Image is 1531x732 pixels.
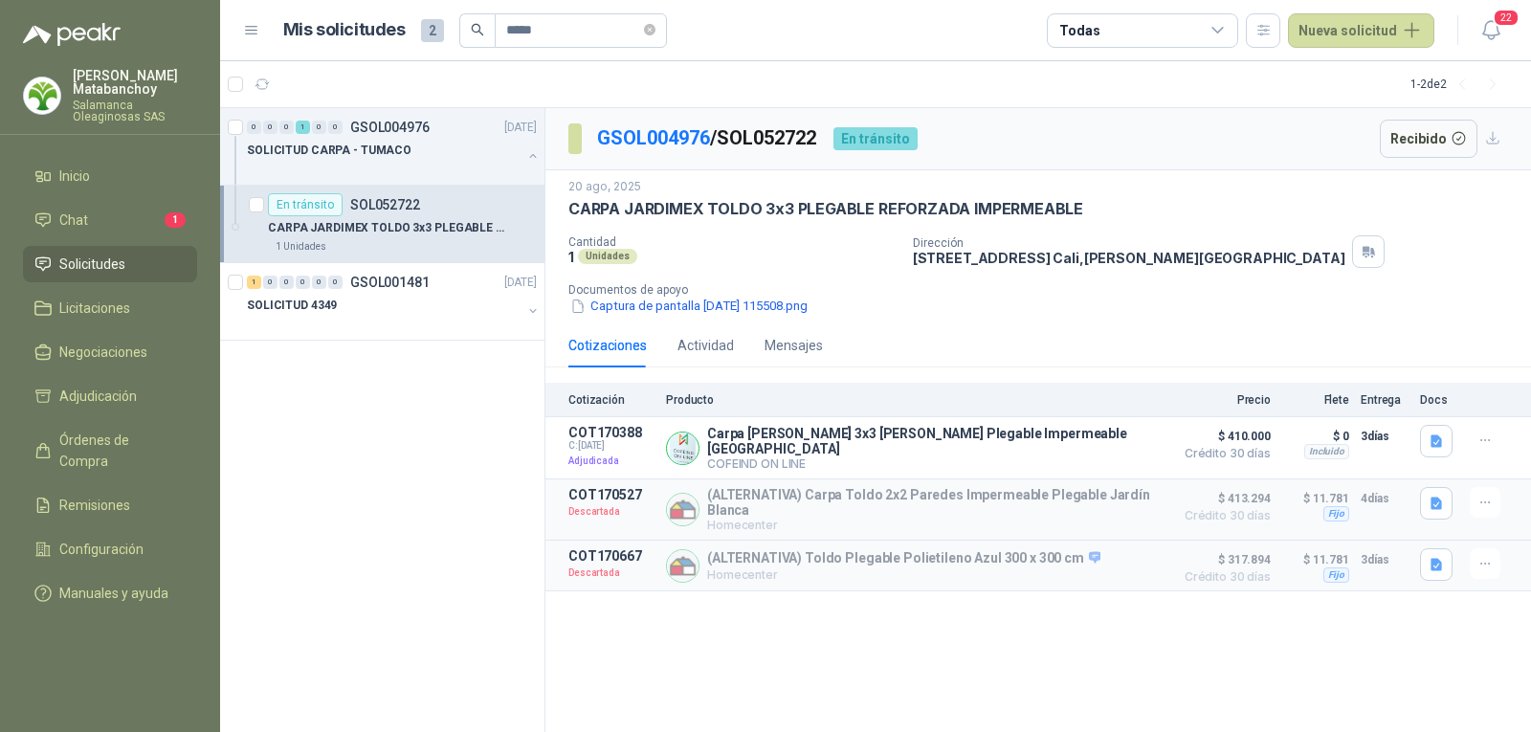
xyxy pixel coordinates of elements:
[1059,20,1099,41] div: Todas
[1361,548,1409,571] p: 3 días
[504,119,537,137] p: [DATE]
[707,456,1164,471] p: COFEIND ON LINE
[247,276,261,289] div: 1
[1282,548,1349,571] p: $ 11.781
[23,334,197,370] a: Negociaciones
[568,440,655,452] span: C: [DATE]
[1361,393,1409,407] p: Entrega
[59,166,90,187] span: Inicio
[247,116,541,177] a: 0 0 0 1 0 0 GSOL004976[DATE] SOLICITUD CARPA - TUMACO
[73,69,197,96] p: [PERSON_NAME] Matabanchoy
[279,121,294,134] div: 0
[568,283,1523,297] p: Documentos de apoyo
[328,121,343,134] div: 0
[59,583,168,604] span: Manuales y ayuda
[23,202,197,238] a: Chat1
[1282,425,1349,448] p: $ 0
[666,393,1164,407] p: Producto
[568,487,655,502] p: COT170527
[23,290,197,326] a: Licitaciones
[247,121,261,134] div: 0
[59,386,137,407] span: Adjudicación
[421,19,444,42] span: 2
[268,219,506,237] p: CARPA JARDIMEX TOLDO 3x3 PLEGABLE REFORZADA IMPERMEABLE
[23,378,197,414] a: Adjudicación
[578,249,637,264] div: Unidades
[568,393,655,407] p: Cotización
[1380,120,1478,158] button: Recibido
[296,121,310,134] div: 1
[765,335,823,356] div: Mensajes
[568,502,655,521] p: Descartada
[568,178,641,196] p: 20 ago, 2025
[504,274,537,292] p: [DATE]
[296,276,310,289] div: 0
[350,198,420,211] p: SOL052722
[913,250,1345,266] p: [STREET_ADDRESS] Cali , [PERSON_NAME][GEOGRAPHIC_DATA]
[1361,487,1409,510] p: 4 días
[913,236,1345,250] p: Dirección
[707,518,1164,532] p: Homecenter
[23,487,197,523] a: Remisiones
[1282,393,1349,407] p: Flete
[247,297,337,315] p: SOLICITUD 4349
[1323,506,1349,521] div: Fijo
[568,199,1083,219] p: CARPA JARDIMEX TOLDO 3x3 PLEGABLE REFORZADA IMPERMEABLE
[1175,393,1271,407] p: Precio
[568,548,655,564] p: COT170667
[1282,487,1349,510] p: $ 11.781
[59,210,88,231] span: Chat
[165,212,186,228] span: 1
[597,126,710,149] a: GSOL004976
[707,550,1100,567] p: (ALTERNATIVA) Toldo Plegable Polietileno Azul 300 x 300 cm
[568,235,898,249] p: Cantidad
[568,452,655,471] p: Adjudicada
[59,342,147,363] span: Negociaciones
[59,495,130,516] span: Remisiones
[59,539,144,560] span: Configuración
[1175,571,1271,583] span: Crédito 30 días
[220,186,544,263] a: En tránsitoSOL052722CARPA JARDIMEX TOLDO 3x3 PLEGABLE REFORZADA IMPERMEABLE1 Unidades
[247,271,541,332] a: 1 0 0 0 0 0 GSOL001481[DATE] SOLICITUD 4349
[1175,548,1271,571] span: $ 317.894
[568,335,647,356] div: Cotizaciones
[833,127,918,150] div: En tránsito
[471,23,484,36] span: search
[568,425,655,440] p: COT170388
[667,550,699,582] img: Company Logo
[23,422,197,479] a: Órdenes de Compra
[1420,393,1458,407] p: Docs
[1175,487,1271,510] span: $ 413.294
[23,158,197,194] a: Inicio
[24,78,60,114] img: Company Logo
[350,276,430,289] p: GSOL001481
[23,531,197,567] a: Configuración
[707,487,1164,518] p: (ALTERNATIVA) Carpa Toldo 2x2 Paredes Impermeable Plegable Jardín Blanca
[268,239,334,255] div: 1 Unidades
[677,335,734,356] div: Actividad
[59,254,125,275] span: Solicitudes
[279,276,294,289] div: 0
[23,575,197,611] a: Manuales y ayuda
[73,100,197,122] p: Salamanca Oleaginosas SAS
[1361,425,1409,448] p: 3 días
[1304,444,1349,459] div: Incluido
[1493,9,1520,27] span: 22
[312,121,326,134] div: 0
[707,567,1100,582] p: Homecenter
[350,121,430,134] p: GSOL004976
[568,249,574,265] p: 1
[568,564,655,583] p: Descartada
[23,246,197,282] a: Solicitudes
[283,16,406,44] h1: Mis solicitudes
[644,24,655,35] span: close-circle
[1175,510,1271,521] span: Crédito 30 días
[568,297,810,317] button: Captura de pantalla [DATE] 115508.png
[312,276,326,289] div: 0
[59,430,179,472] span: Órdenes de Compra
[667,494,699,525] img: Company Logo
[597,123,818,153] p: / SOL052722
[644,21,655,39] span: close-circle
[263,121,277,134] div: 0
[23,23,121,46] img: Logo peakr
